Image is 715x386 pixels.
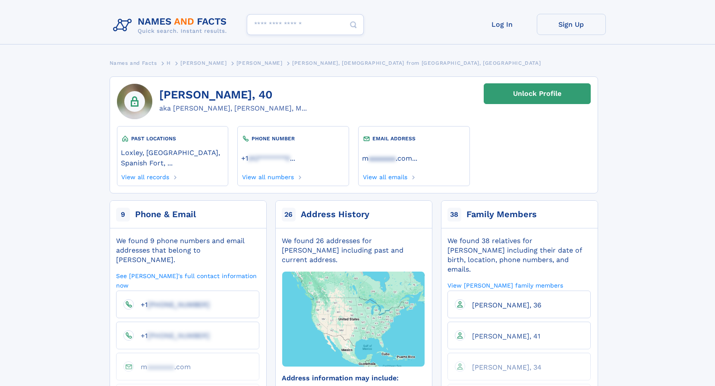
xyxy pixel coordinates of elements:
a: +1[PHONE_NUMBER] [134,331,210,339]
a: Loxley, [GEOGRAPHIC_DATA] [121,148,218,157]
img: Logo Names and Facts [110,14,234,37]
a: See [PERSON_NAME]'s full contact information now [116,272,259,289]
span: aaaaaaa [369,154,396,162]
button: Search Button [343,14,364,35]
div: Unlock Profile [513,84,561,104]
div: aka [PERSON_NAME], [PERSON_NAME], M... [159,103,307,114]
a: maaaaaaa.com [134,362,191,370]
span: [PERSON_NAME] [180,60,227,66]
a: View all records [121,171,170,180]
span: 9 [116,208,130,221]
div: , [121,143,224,171]
a: [PERSON_NAME] [236,57,283,68]
span: [PHONE_NUMBER] [148,332,210,340]
input: search input [247,14,364,35]
a: [PERSON_NAME], 36 [465,301,542,309]
a: H [167,57,171,68]
span: 38 [447,208,461,221]
div: We found 9 phone numbers and email addresses that belong to [PERSON_NAME]. [116,236,259,265]
div: We found 26 addresses for [PERSON_NAME] including past and current address. [282,236,425,265]
div: We found 38 relatives for [PERSON_NAME] including their date of birth, location, phone numbers, a... [447,236,591,274]
a: Sign Up [537,14,606,35]
a: [PERSON_NAME], 34 [465,363,542,371]
a: View all numbers [241,171,294,180]
div: PHONE NUMBER [241,134,345,143]
span: [PERSON_NAME] [236,60,283,66]
span: [PERSON_NAME], 41 [472,332,540,340]
h1: [PERSON_NAME], 40 [159,89,307,101]
a: [PERSON_NAME], 41 [465,332,540,340]
span: [PERSON_NAME], [DEMOGRAPHIC_DATA] from [GEOGRAPHIC_DATA], [GEOGRAPHIC_DATA] [292,60,541,66]
div: Address History [301,209,369,221]
span: [PERSON_NAME], 36 [472,301,542,309]
a: +1[PHONE_NUMBER] [134,300,210,308]
a: View all emails [362,171,407,180]
span: aaaaaaa [147,363,174,371]
a: maaaaaaa.com [362,153,412,162]
span: [PHONE_NUMBER] [148,301,210,309]
a: [PERSON_NAME] [180,57,227,68]
a: Names and Facts [110,57,157,68]
a: ... [362,154,466,162]
a: ... [241,154,345,162]
span: [PERSON_NAME], 34 [472,363,542,371]
div: Address information may include: [282,373,425,383]
div: EMAIL ADDRESS [362,134,466,143]
a: Unlock Profile [484,83,591,104]
span: H [167,60,171,66]
a: View [PERSON_NAME] family members [447,281,563,289]
a: Spanish Fort, ... [121,158,173,167]
span: 26 [282,208,296,221]
div: PAST LOCATIONS [121,134,224,143]
a: Log In [468,14,537,35]
div: Phone & Email [135,209,196,221]
div: Family Members [466,209,537,221]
